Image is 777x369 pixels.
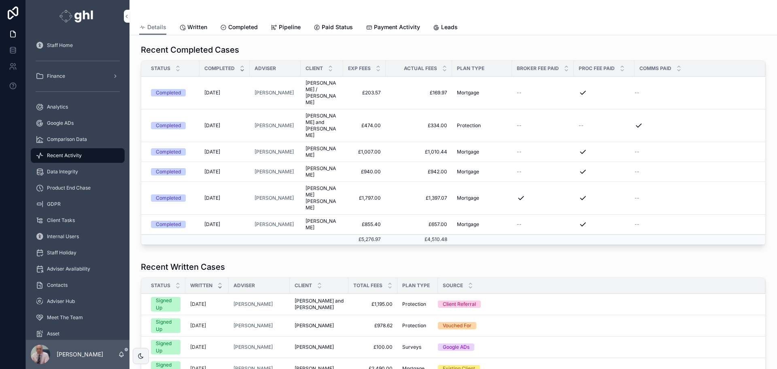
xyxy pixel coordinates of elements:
[204,65,235,72] span: Completed
[635,169,756,175] a: --
[295,344,334,350] span: [PERSON_NAME]
[47,120,74,126] span: Google ADs
[443,282,463,289] span: Source
[234,322,273,329] a: [PERSON_NAME]
[255,195,294,201] a: [PERSON_NAME]
[402,344,421,350] span: Surveys
[255,90,294,96] span: [PERSON_NAME]
[306,218,338,231] a: [PERSON_NAME]
[306,113,338,139] span: [PERSON_NAME] and [PERSON_NAME]
[190,344,206,350] p: [DATE]
[31,164,125,179] a: Data Integrity
[31,213,125,228] a: Client Tasks
[255,169,294,175] a: [PERSON_NAME]
[457,195,507,201] a: Mortgage
[295,322,334,329] span: [PERSON_NAME]
[31,326,125,341] a: Asset
[204,195,220,201] span: [DATE]
[348,195,381,201] span: £1,797.00
[156,194,181,202] div: Completed
[47,331,59,337] span: Asset
[156,221,181,228] div: Completed
[635,149,639,155] span: --
[443,343,469,351] div: Google ADs
[47,169,78,175] span: Data Integrity
[443,322,471,329] div: Vouched For
[306,145,338,158] span: [PERSON_NAME]
[31,116,125,130] a: Google ADs
[139,20,166,35] a: Details
[425,236,447,242] span: £4,510.48
[220,20,258,36] a: Completed
[517,149,522,155] span: --
[151,318,180,333] a: Signed Up
[374,23,420,31] span: Payment Activity
[438,343,756,351] a: Google ADs
[47,282,68,288] span: Contacts
[47,201,61,207] span: GDPR
[271,20,301,36] a: Pipeline
[457,122,481,129] span: Protection
[353,344,393,350] span: £100.00
[255,122,294,129] a: [PERSON_NAME]
[443,301,476,308] div: Client Referral
[391,195,447,201] a: £1,397.07
[204,149,220,155] span: [DATE]
[179,20,207,36] a: Written
[255,195,296,201] a: [PERSON_NAME]
[47,266,90,272] span: Adviser Availability
[204,122,220,129] span: [DATE]
[204,221,245,228] a: [DATE]
[391,221,447,228] span: £657.00
[190,282,212,289] span: Written
[348,90,381,96] a: £203.57
[156,148,181,156] div: Completed
[31,310,125,325] a: Meet The Team
[295,344,344,350] a: [PERSON_NAME]
[151,89,195,96] a: Completed
[255,221,294,228] span: [PERSON_NAME]
[204,221,220,228] span: [DATE]
[31,148,125,163] a: Recent Activity
[204,195,245,201] a: [DATE]
[156,122,181,129] div: Completed
[457,90,479,96] span: Mortgage
[151,65,170,72] span: Status
[147,23,166,31] span: Details
[151,221,195,228] a: Completed
[31,278,125,292] a: Contacts
[204,169,220,175] span: [DATE]
[391,90,447,96] a: £169.97
[391,122,447,129] a: £334.00
[228,23,258,31] span: Completed
[348,149,381,155] a: £1,007.00
[457,169,507,175] a: Mortgage
[517,122,522,129] span: --
[348,221,381,228] a: £855.40
[353,322,393,329] a: £978.62
[255,149,294,155] a: [PERSON_NAME]
[234,282,255,289] span: Adviser
[204,90,220,96] span: [DATE]
[366,20,420,36] a: Payment Activity
[348,169,381,175] a: £940.00
[391,149,447,155] a: £1,010.44
[47,73,65,79] span: Finance
[156,89,181,96] div: Completed
[517,65,559,72] span: Broker Fee Paid
[306,165,338,178] span: [PERSON_NAME]
[306,80,338,106] span: [PERSON_NAME] / [PERSON_NAME]
[457,221,507,228] a: Mortgage
[517,90,522,96] span: --
[31,69,125,83] a: Finance
[190,344,224,350] a: [DATE]
[234,344,273,350] span: [PERSON_NAME]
